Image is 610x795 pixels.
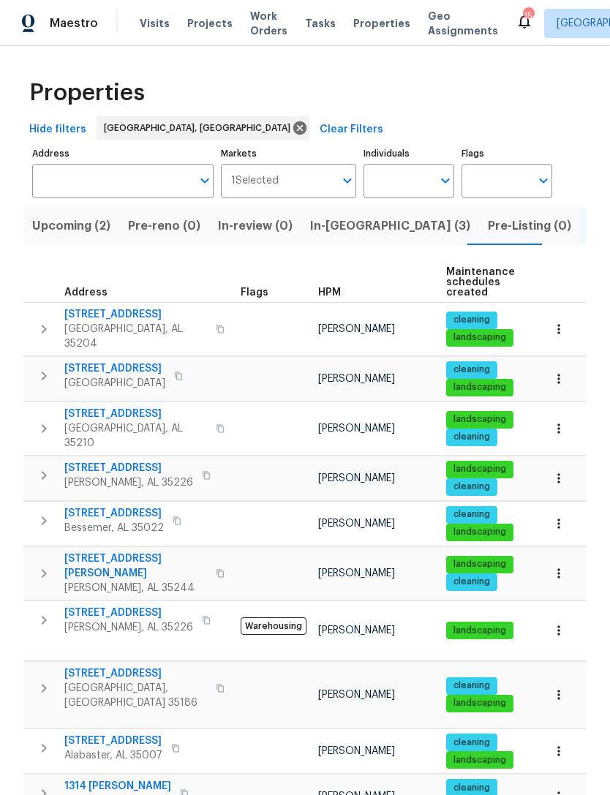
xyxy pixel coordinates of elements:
[448,526,512,538] span: landscaping
[195,170,215,191] button: Open
[448,697,512,709] span: landscaping
[64,666,207,681] span: [STREET_ADDRESS]
[64,748,162,763] span: Alabaster, AL 35007
[64,461,193,475] span: [STREET_ADDRESS]
[29,121,86,139] span: Hide filters
[64,475,193,490] span: [PERSON_NAME], AL 35226
[318,423,395,434] span: [PERSON_NAME]
[64,734,162,748] span: [STREET_ADDRESS]
[533,170,554,191] button: Open
[448,381,512,393] span: landscaping
[64,620,193,635] span: [PERSON_NAME], AL 35226
[428,9,498,38] span: Geo Assignments
[353,16,410,31] span: Properties
[446,267,515,298] span: Maintenance schedules created
[64,521,164,535] span: Bessemer, AL 35022
[448,508,496,521] span: cleaning
[488,216,571,236] span: Pre-Listing (0)
[435,170,456,191] button: Open
[221,149,357,158] label: Markets
[448,331,512,344] span: landscaping
[318,568,395,579] span: [PERSON_NAME]
[448,625,512,637] span: landscaping
[318,519,395,529] span: [PERSON_NAME]
[318,690,395,700] span: [PERSON_NAME]
[250,9,287,38] span: Work Orders
[64,361,165,376] span: [STREET_ADDRESS]
[64,421,207,451] span: [GEOGRAPHIC_DATA], AL 35210
[337,170,358,191] button: Open
[187,16,233,31] span: Projects
[318,473,395,483] span: [PERSON_NAME]
[448,463,512,475] span: landscaping
[448,363,496,376] span: cleaning
[318,625,395,636] span: [PERSON_NAME]
[64,779,171,794] span: 1314 [PERSON_NAME]
[231,175,279,187] span: 1 Selected
[23,116,92,143] button: Hide filters
[318,287,341,298] span: HPM
[104,121,296,135] span: [GEOGRAPHIC_DATA], [GEOGRAPHIC_DATA]
[97,116,309,140] div: [GEOGRAPHIC_DATA], [GEOGRAPHIC_DATA]
[448,576,496,588] span: cleaning
[448,679,496,692] span: cleaning
[448,782,496,794] span: cleaning
[523,9,533,23] div: 15
[314,116,389,143] button: Clear Filters
[64,606,193,620] span: [STREET_ADDRESS]
[64,581,207,595] span: [PERSON_NAME], AL 35244
[448,413,512,426] span: landscaping
[448,314,496,326] span: cleaning
[64,407,207,421] span: [STREET_ADDRESS]
[318,324,395,334] span: [PERSON_NAME]
[32,216,110,236] span: Upcoming (2)
[241,287,268,298] span: Flags
[50,16,98,31] span: Maestro
[218,216,293,236] span: In-review (0)
[32,149,214,158] label: Address
[64,376,165,391] span: [GEOGRAPHIC_DATA]
[320,121,383,139] span: Clear Filters
[29,86,145,100] span: Properties
[64,322,207,351] span: [GEOGRAPHIC_DATA], AL 35204
[448,558,512,570] span: landscaping
[64,506,164,521] span: [STREET_ADDRESS]
[310,216,470,236] span: In-[GEOGRAPHIC_DATA] (3)
[128,216,200,236] span: Pre-reno (0)
[318,746,395,756] span: [PERSON_NAME]
[448,754,512,766] span: landscaping
[318,374,395,384] span: [PERSON_NAME]
[448,431,496,443] span: cleaning
[64,287,108,298] span: Address
[462,149,552,158] label: Flags
[241,617,306,635] span: Warehousing
[364,149,454,158] label: Individuals
[64,681,207,710] span: [GEOGRAPHIC_DATA], [GEOGRAPHIC_DATA] 35186
[64,307,207,322] span: [STREET_ADDRESS]
[448,481,496,493] span: cleaning
[305,18,336,29] span: Tasks
[64,551,207,581] span: [STREET_ADDRESS][PERSON_NAME]
[448,736,496,749] span: cleaning
[140,16,170,31] span: Visits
